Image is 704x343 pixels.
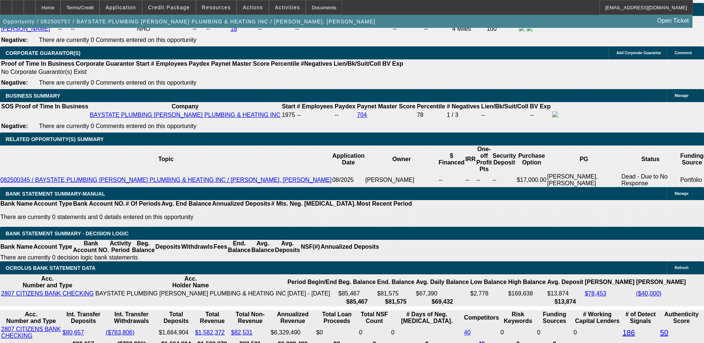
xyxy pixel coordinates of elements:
[516,146,547,173] th: Purchase Option
[492,146,516,173] th: Security Deposit
[447,112,480,118] div: 1 / 3
[39,79,196,86] span: There are currently 0 Comments entered on this opportunity
[1,275,94,289] th: Acc. Number and Type
[33,200,73,208] th: Account Type
[680,146,704,173] th: Funding Source
[282,103,295,110] b: Start
[196,0,236,14] button: Resources
[181,240,213,254] th: Withdrawls
[251,240,274,254] th: Avg. Balance
[334,111,356,119] td: --
[660,311,703,325] th: Authenticity Score
[231,311,270,325] th: Total Non-Revenue
[1,37,28,43] b: Negative:
[287,290,337,297] td: [DATE] - [DATE]
[481,103,528,110] b: Lien/Bk/Suit/Coll
[660,329,668,337] a: 50
[158,326,194,340] td: $1,664,904
[1,311,62,325] th: Acc. Number and Type
[358,326,390,340] td: 0
[675,266,688,270] span: Refresh
[202,4,231,10] span: Resources
[654,14,692,27] a: Open Ticket
[105,311,158,325] th: Int. Transfer Withdrawals
[195,329,225,336] a: $1,582,372
[0,214,412,220] p: There are currently 0 statements and 0 details entered on this opportunity
[416,275,469,289] th: Avg. Daily Balance
[231,329,253,336] a: $82,531
[416,290,469,297] td: $67,390
[438,146,465,173] th: $ Financed
[338,275,376,289] th: Beg. Balance
[171,103,199,110] b: Company
[476,146,492,173] th: One-off Profit Pts
[470,290,507,297] td: $2,778
[6,136,104,142] span: RELATED OPPORTUNITY(S) SUMMARY
[616,51,661,55] span: Add Corporate Guarantor
[675,51,692,55] span: Comment
[161,200,212,208] th: Avg. End Balance
[6,50,81,56] span: CORPORATE GUARANTOR(S)
[1,79,28,86] b: Negative:
[636,275,686,289] th: [PERSON_NAME]
[377,275,415,289] th: End. Balance
[377,290,415,297] td: $81,575
[194,311,230,325] th: Total Revenue
[39,123,196,129] span: There are currently 0 Comments entered on this opportunity
[158,311,194,325] th: Total Deposits
[189,61,210,67] b: Paydex
[243,4,263,10] span: Actions
[358,311,390,325] th: Sum of the Total NSF Count and Total Overdraft Fee Count from Ocrolus
[211,61,269,67] b: Paynet Master Score
[585,275,635,289] th: [PERSON_NAME]
[6,231,129,236] span: Bank Statement Summary - Decision Logic
[275,4,300,10] span: Activities
[1,123,28,129] b: Negative:
[675,192,688,196] span: Manage
[465,173,476,187] td: --
[391,311,463,325] th: # Days of Neg. [MEDICAL_DATA].
[516,173,547,187] td: $17,000.00
[1,68,406,76] td: No Corporate Guarantor(s) Exist
[365,146,438,173] th: Owner
[332,146,365,173] th: Application Date
[464,311,499,325] th: Competitors
[636,290,662,297] a: ($40,000)
[391,326,463,340] td: 0
[269,0,306,14] button: Activities
[357,103,415,110] b: Paynet Master Score
[530,103,551,110] b: BV Exp
[416,298,469,306] th: $69,432
[465,146,476,173] th: IRR
[275,240,301,254] th: Avg. Deposits
[100,0,141,14] button: Application
[552,111,558,117] img: facebook-icon.png
[105,4,136,10] span: Application
[547,146,621,173] th: PG
[424,25,451,33] td: --
[212,200,271,208] th: Annualized Deposits
[39,37,196,43] span: There are currently 0 Comments entered on this opportunity
[547,173,621,187] td: [PERSON_NAME], [PERSON_NAME]
[63,329,84,336] a: $80,657
[537,311,573,325] th: Funding Sources
[377,298,415,306] th: $81,575
[573,311,622,325] th: # Working Capital Lenders
[500,326,536,340] td: 0
[271,61,299,67] b: Percentile
[6,191,105,197] span: BANK STATEMENT SUMMARY-MANUAL
[213,240,227,254] th: Fees
[73,240,109,254] th: Bank Account NO.
[547,290,583,297] td: $13,874
[3,19,376,24] span: Opportunity / 082500757 / BAYSTATE PLUMBING [PERSON_NAME] PLUMBING & HEATING INC / [PERSON_NAME],...
[125,200,161,208] th: # Of Periods
[237,0,269,14] button: Actions
[76,61,134,67] b: Corporate Guarantor
[447,103,480,110] b: # Negatives
[73,200,125,208] th: Bank Account NO.
[155,240,181,254] th: Deposits
[622,311,659,325] th: # of Detect Signals
[621,146,680,173] th: Status
[131,240,155,254] th: Beg. Balance
[334,61,381,67] b: Lien/Bk/Suit/Coll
